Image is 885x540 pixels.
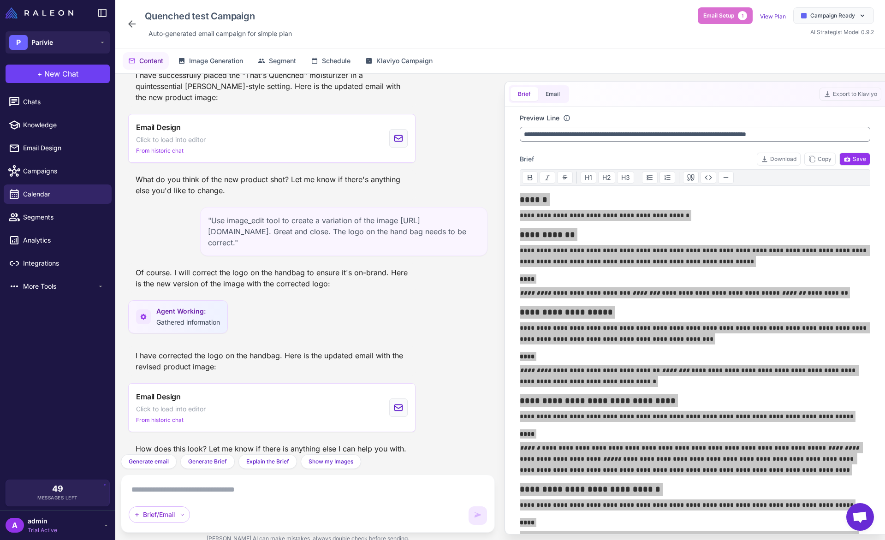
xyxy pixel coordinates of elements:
span: Email Design [136,122,181,133]
span: Campaign Ready [810,12,855,20]
a: Raleon Logo [6,7,77,18]
span: Schedule [322,56,350,66]
span: Parívie [31,37,53,47]
a: Campaigns [4,161,112,181]
span: New Chat [44,68,78,79]
div: A [6,518,24,533]
button: Generate Brief [180,454,235,469]
button: Email [538,87,567,101]
div: How does this look? Let me know if there is anything else I can help you with. [128,439,414,458]
label: Preview Line [520,113,559,123]
button: Klaviyo Campaign [360,52,438,70]
button: Explain the Brief [238,454,297,469]
div: Click to edit description [145,27,296,41]
button: Content [123,52,169,70]
span: 49 [52,485,63,493]
button: +New Chat [6,65,110,83]
span: Segments [23,212,104,222]
span: Copy [808,155,832,163]
a: View Plan [760,13,786,20]
button: Image Generation [172,52,249,70]
img: Raleon Logo [6,7,73,18]
span: Generate email [129,457,169,466]
div: "Use image_edit tool to create a variation of the image [URL][DOMAIN_NAME]. Great and close. The ... [200,207,487,256]
span: Brief [520,154,534,164]
div: I have corrected the logo on the handbag. Here is the updated email with the revised product image: [128,346,416,376]
button: Schedule [305,52,356,70]
span: Click to load into editor [136,135,206,145]
span: Messages Left [37,494,78,501]
button: Brief [511,87,538,101]
span: From historic chat [136,416,184,424]
span: Analytics [23,235,104,245]
span: Integrations [23,258,104,268]
a: Knowledge [4,115,112,135]
div: Of course. I will correct the logo on the handbag to ensure it's on-brand. Here is the new versio... [128,263,416,293]
div: Brief/Email [129,506,190,523]
button: H3 [617,172,634,184]
span: Content [139,56,163,66]
a: Chats [4,92,112,112]
span: Calendar [23,189,104,199]
div: I have successfully placed the "That's Quenched" moisturizer in a quintessential [PERSON_NAME]-st... [128,66,416,107]
button: Copy [804,153,836,166]
a: Segments [4,208,112,227]
div: What do you think of the new product shot? Let me know if there's anything else you'd like to cha... [128,170,416,200]
button: Show my Images [301,454,361,469]
span: Explain the Brief [246,457,289,466]
button: Save [839,153,870,166]
span: 1 [738,11,747,20]
span: Email Design [23,143,104,153]
button: Generate email [121,454,177,469]
span: More Tools [23,281,97,291]
button: H1 [581,172,596,184]
span: Segment [269,56,296,66]
span: Klaviyo Campaign [376,56,433,66]
div: Open chat [846,503,874,531]
a: Calendar [4,184,112,204]
span: + [37,68,42,79]
span: Chats [23,97,104,107]
div: P [9,35,28,50]
span: Image Generation [189,56,243,66]
button: Email Setup1 [698,7,753,24]
span: Gathered information [156,318,220,326]
span: From historic chat [136,147,184,155]
a: Integrations [4,254,112,273]
span: Knowledge [23,120,104,130]
span: Show my Images [309,457,353,466]
span: Agent Working: [156,306,220,316]
span: Click to load into editor [136,404,206,414]
span: Campaigns [23,166,104,176]
span: Save [843,155,866,163]
div: Click to edit campaign name [141,7,296,25]
button: H2 [598,172,615,184]
span: Email Setup [703,12,734,20]
span: Generate Brief [188,457,227,466]
button: PParívie [6,31,110,53]
a: Email Design [4,138,112,158]
span: Email Design [136,391,181,402]
button: Segment [252,52,302,70]
button: Export to Klaviyo [820,88,881,101]
span: Trial Active [28,526,57,534]
a: Analytics [4,231,112,250]
span: AI Strategist Model 0.9.2 [810,29,874,36]
span: Auto‑generated email campaign for simple plan [148,29,292,39]
span: admin [28,516,57,526]
button: Download [757,153,801,166]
